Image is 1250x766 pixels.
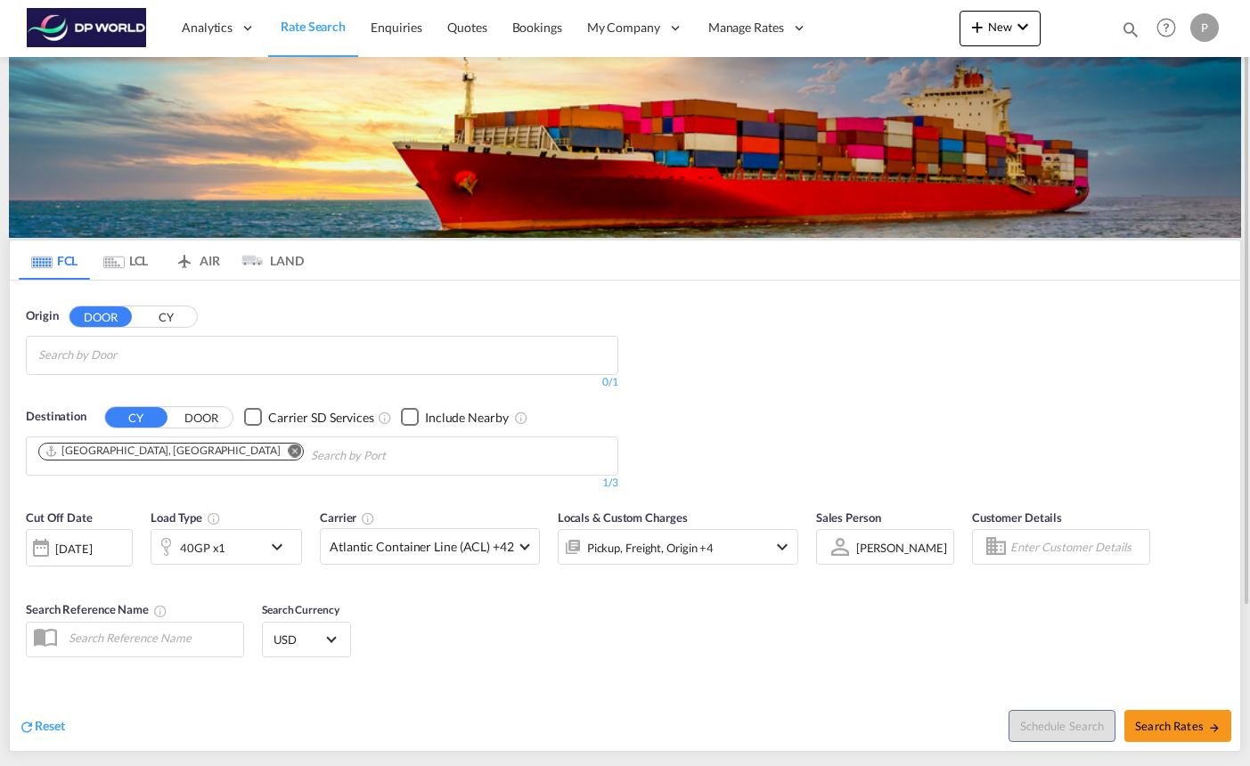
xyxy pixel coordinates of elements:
[1010,534,1144,560] input: Enter Customer Details
[856,541,947,555] div: [PERSON_NAME]
[1151,12,1190,45] div: Help
[967,20,1033,34] span: New
[26,565,39,589] md-datepicker: Select
[90,240,161,280] md-tab-item: LCL
[35,718,65,733] span: Reset
[274,632,323,648] span: USD
[371,20,422,35] span: Enquiries
[1124,710,1231,742] button: Search Ratesicon-arrow-right
[244,408,374,427] md-checkbox: Checkbox No Ink
[967,16,988,37] md-icon: icon-plus 400-fg
[26,375,618,390] div: 0/1
[36,337,215,370] md-chips-wrap: Chips container with autocompletion. Enter the text area, type text to search, and then use the u...
[972,510,1062,525] span: Customer Details
[425,409,509,427] div: Include Nearby
[69,306,132,327] button: DOOR
[60,624,243,651] input: Search Reference Name
[281,19,346,34] span: Rate Search
[207,511,221,526] md-icon: icon-information-outline
[55,541,92,557] div: [DATE]
[587,19,660,37] span: My Company
[272,626,341,652] md-select: Select Currency: $ USDUnited States Dollar
[512,20,562,35] span: Bookings
[27,8,147,48] img: c08ca190194411f088ed0f3ba295208c.png
[161,240,233,280] md-tab-item: AIR
[960,11,1041,46] button: icon-plus 400-fgNewicon-chevron-down
[311,442,480,470] input: Chips input.
[266,536,297,558] md-icon: icon-chevron-down
[26,510,93,525] span: Cut Off Date
[1208,721,1221,734] md-icon: icon-arrow-right
[1151,12,1181,43] span: Help
[19,719,35,735] md-icon: icon-refresh
[262,603,339,616] span: Search Currency
[135,306,197,327] button: CY
[558,529,798,565] div: Pickup Freight Origin Origin Custom Destination Destination Custom Factory Stuffingicon-chevron-down
[38,341,208,370] input: Chips input.
[153,604,167,618] md-icon: Your search will be saved by the below given name
[36,437,487,470] md-chips-wrap: Chips container. Use arrow keys to select chips.
[1121,20,1140,39] md-icon: icon-magnify
[1009,710,1115,742] button: Note: By default Schedule search will only considerorigin ports, destination ports and cut off da...
[514,411,528,425] md-icon: Unchecked: Ignores neighbouring ports when fetching rates.Checked : Includes neighbouring ports w...
[151,529,302,565] div: 40GP x1icon-chevron-down
[105,407,167,428] button: CY
[276,444,303,461] button: Remove
[174,250,195,264] md-icon: icon-airplane
[170,407,233,428] button: DOOR
[320,510,375,525] span: Carrier
[19,240,90,280] md-tab-item: FCL
[182,19,233,37] span: Analytics
[558,510,688,525] span: Locals & Custom Charges
[401,408,509,427] md-checkbox: Checkbox No Ink
[26,529,133,566] div: [DATE]
[378,411,392,425] md-icon: Unchecked: Search for CY (Container Yard) services for all selected carriers.Checked : Search for...
[330,538,514,556] span: Atlantic Container Line (ACL) +42
[854,534,949,560] md-select: Sales Person: Philip Blumenthal
[1121,20,1140,46] div: icon-magnify
[1190,13,1219,42] div: P
[26,476,618,491] div: 1/3
[1012,16,1033,37] md-icon: icon-chevron-down
[26,408,86,426] span: Destination
[268,409,374,427] div: Carrier SD Services
[772,536,793,558] md-icon: icon-chevron-down
[180,535,225,560] div: 40GP x1
[26,602,167,616] span: Search Reference Name
[45,444,280,459] div: Jebel Ali, AEJEA
[447,20,486,35] span: Quotes
[361,511,375,526] md-icon: The selected Trucker/Carrierwill be displayed in the rate results If the rates are from another f...
[1135,719,1221,733] span: Search Rates
[816,510,881,525] span: Sales Person
[26,307,58,325] span: Origin
[10,281,1240,751] div: OriginDOOR CY Chips container with autocompletion. Enter the text area, type text to search, and ...
[151,510,221,525] span: Load Type
[233,240,304,280] md-tab-item: LAND
[45,444,283,459] div: Press delete to remove this chip.
[9,57,1241,238] img: LCL+%26+FCL+BACKGROUND.png
[708,19,784,37] span: Manage Rates
[19,240,304,280] md-pagination-wrapper: Use the left and right arrow keys to navigate between tabs
[19,717,65,737] div: icon-refreshReset
[587,535,714,560] div: Pickup Freight Origin Origin Custom Destination Destination Custom Factory Stuffing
